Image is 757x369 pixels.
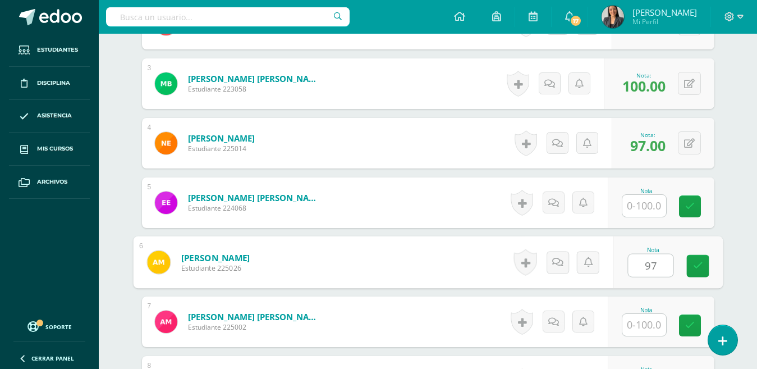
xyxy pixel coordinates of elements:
[630,131,666,139] div: Nota:
[188,311,323,322] a: [PERSON_NAME] [PERSON_NAME]
[632,7,697,18] span: [PERSON_NAME]
[622,314,666,336] input: 0-100.0
[155,72,177,95] img: 3cb4858675dfcb9c083d0dd86c052e7d.png
[188,133,255,144] a: [PERSON_NAME]
[622,76,666,95] span: 100.00
[627,247,678,253] div: Nota
[602,6,624,28] img: 15855d1b87c21bed4c6303a180247638.png
[181,252,250,263] a: [PERSON_NAME]
[13,318,85,334] a: Soporte
[188,322,323,332] span: Estudiante 225002
[622,71,666,79] div: Nota:
[188,84,323,94] span: Estudiante 223058
[632,17,697,26] span: Mi Perfil
[188,144,255,153] span: Estudiante 225014
[622,188,671,194] div: Nota
[155,132,177,154] img: a441461d46f117df85d5b85457d74ec8.png
[570,15,582,27] span: 17
[9,34,90,67] a: Estudiantes
[45,323,72,331] span: Soporte
[9,67,90,100] a: Disciplina
[155,311,177,333] img: ad97b5fd38320af8ea8f2ac722d400c3.png
[9,133,90,166] a: Mis cursos
[37,144,73,153] span: Mis cursos
[147,250,170,274] img: 38966d59825e6126ae2b2923271d3969.png
[37,79,70,88] span: Disciplina
[155,192,177,214] img: 45a546a58a87ce8f4577968ca7b61b1e.png
[622,195,666,217] input: 0-100.0
[9,100,90,133] a: Asistencia
[31,354,74,362] span: Cerrar panel
[188,203,323,213] span: Estudiante 224068
[9,166,90,199] a: Archivos
[106,7,350,26] input: Busca un usuario...
[188,192,323,203] a: [PERSON_NAME] [PERSON_NAME]
[37,111,72,120] span: Asistencia
[37,177,67,186] span: Archivos
[630,136,666,155] span: 97.00
[628,254,673,277] input: 0-100.0
[188,73,323,84] a: [PERSON_NAME] [PERSON_NAME]
[181,263,250,274] span: Estudiante 225026
[37,45,78,54] span: Estudiantes
[622,307,671,313] div: Nota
